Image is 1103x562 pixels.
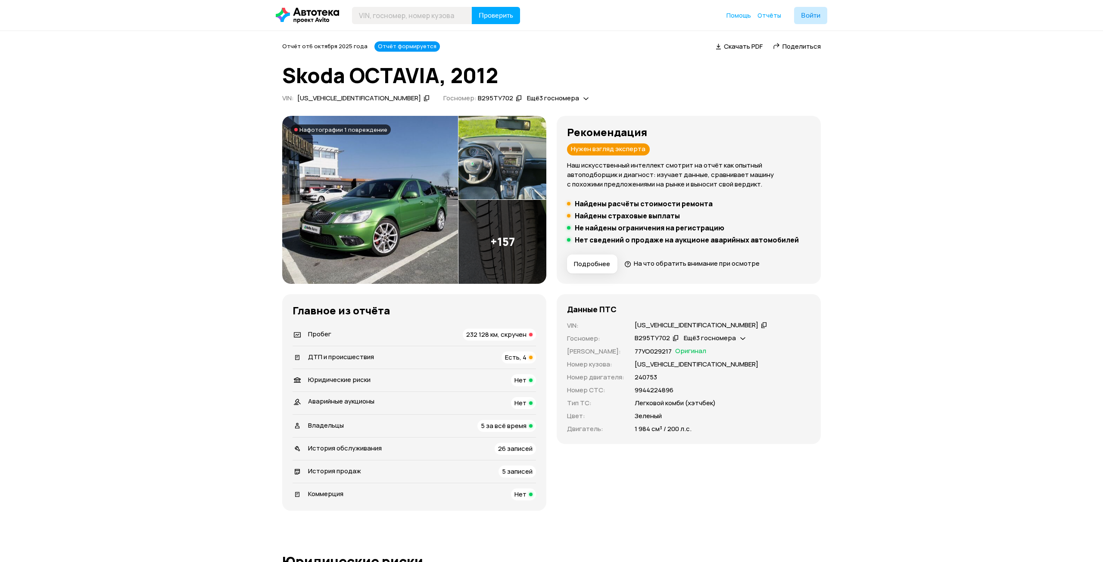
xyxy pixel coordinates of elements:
[472,7,520,24] button: Проверить
[635,373,657,382] p: 240753
[352,7,472,24] input: VIN, госномер, номер кузова
[308,466,361,475] span: История продаж
[635,398,716,408] p: Легковой комби (хэтчбек)
[466,330,527,339] span: 232 128 км, скручен
[575,224,724,232] h5: Не найдены ограничения на регистрацию
[635,347,672,356] p: 77УО029217
[308,329,331,338] span: Пробег
[635,334,670,343] div: В295ТУ702
[308,352,374,361] span: ДТП и происшествия
[624,259,760,268] a: На что обратить внимание при осмотре
[293,304,536,317] h3: Главное из отчёта
[308,489,343,498] span: Коммерция
[635,321,758,330] div: [US_VEHICLE_IDENTIFICATION_NUMBER]
[567,126,810,138] h3: Рекомендация
[567,334,624,343] p: Госномер :
[514,376,527,385] span: Нет
[575,211,680,220] h5: Найдены страховые выплаты
[505,353,527,362] span: Есть, 4
[374,41,440,52] div: Отчёт формируется
[567,143,650,155] div: Нужен взгляд эксперта
[567,161,810,189] p: Наш искусственный интеллект смотрит на отчёт как опытный автоподборщик и диагност: изучает данные...
[297,94,421,103] div: [US_VEHICLE_IDENTIFICATION_NUMBER]
[282,42,368,50] span: Отчёт от 6 октября 2025 года
[567,347,624,356] p: [PERSON_NAME] :
[635,360,758,369] p: [US_VEHICLE_IDENTIFICATION_NUMBER]
[575,236,799,244] h5: Нет сведений о продаже на аукционе аварийных автомобилей
[308,421,344,430] span: Владельцы
[567,373,624,382] p: Номер двигателя :
[567,398,624,408] p: Тип ТС :
[567,411,624,421] p: Цвет :
[527,93,579,102] span: Ещё 3 госномера
[716,42,763,51] a: Скачать PDF
[514,398,527,407] span: Нет
[299,126,387,133] span: На фотографии 1 повреждение
[567,321,624,330] p: VIN :
[514,490,527,499] span: Нет
[308,444,382,453] span: История обслуживания
[635,411,662,421] p: Зеленый
[308,397,374,406] span: Аварийные аукционы
[308,375,371,384] span: Юридические риски
[726,11,751,20] a: Помощь
[443,93,477,102] span: Госномер:
[478,94,513,103] div: В295ТУ702
[675,347,706,356] span: Оригинал
[634,259,760,268] span: На что обратить внимание при осмотре
[684,333,736,342] span: Ещё 3 госномера
[567,304,617,314] h4: Данные ПТС
[757,11,781,20] a: Отчёты
[567,385,624,395] p: Номер СТС :
[481,421,527,430] span: 5 за всё время
[479,12,513,19] span: Проверить
[724,42,763,51] span: Скачать PDF
[635,385,673,395] p: 9944224896
[635,424,692,434] p: 1 984 см³ / 200 л.с.
[794,7,827,24] button: Войти
[773,42,821,51] a: Поделиться
[502,467,533,476] span: 5 записей
[574,260,610,268] span: Подробнее
[498,444,533,453] span: 26 записей
[801,12,820,19] span: Войти
[757,11,781,19] span: Отчёты
[567,424,624,434] p: Двигатель :
[567,255,617,273] button: Подробнее
[782,42,821,51] span: Поделиться
[282,93,294,102] span: VIN :
[575,199,713,208] h5: Найдены расчёты стоимости ремонта
[726,11,751,19] span: Помощь
[282,64,821,87] h1: Skoda OCTAVIA, 2012
[567,360,624,369] p: Номер кузова :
